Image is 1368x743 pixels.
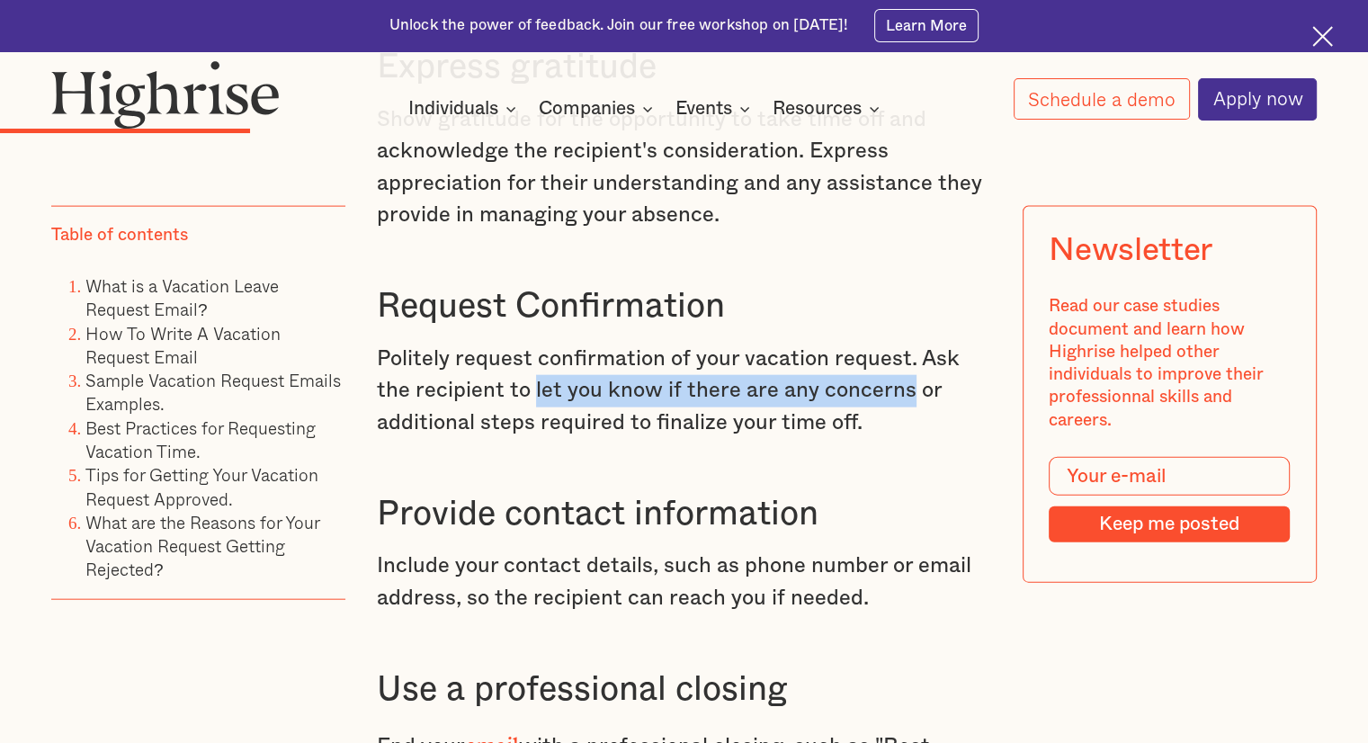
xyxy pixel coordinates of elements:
a: Best Practices for Requesting Vacation Time. [85,414,316,463]
div: Events [675,98,732,120]
p: Show gratitude for the opportunity to take time off and acknowledge the recipient's consideration... [377,104,991,233]
h3: Use a professional closing [377,668,991,712]
a: Apply now [1198,78,1317,121]
div: Individuals [408,98,498,120]
a: Schedule a demo [1014,78,1190,120]
a: What is a Vacation Leave Request Email? [85,272,279,321]
img: Highrise logo [51,60,280,130]
input: Your e-mail [1050,457,1291,496]
div: Resources [773,98,885,120]
a: Learn More [874,9,979,41]
p: Include your contact details, such as phone number or email address, so the recipient can reach y... [377,551,991,614]
a: What are the Reasons for Your Vacation Request Getting Rejected? [85,508,319,582]
div: Table of contents [51,223,188,246]
div: Newsletter [1050,232,1212,269]
div: Individuals [408,98,522,120]
h3: Request Confirmation [377,285,991,328]
p: Politely request confirmation of your vacation request. Ask the recipient to let you know if ther... [377,344,991,440]
a: Tips for Getting Your Vacation Request Approved. [85,461,318,511]
form: Modal Form [1050,457,1291,542]
div: Companies [539,98,658,120]
a: How To Write A Vacation Request Email [85,319,281,369]
div: Events [675,98,756,120]
input: Keep me posted [1050,506,1291,542]
a: Sample Vacation Request Emails Examples. [85,366,341,416]
div: Companies [539,98,635,120]
div: Unlock the power of feedback. Join our free workshop on [DATE]! [389,15,848,36]
div: Read our case studies document and learn how Highrise helped other individuals to improve their p... [1050,295,1291,432]
h3: Provide contact information [377,493,991,536]
div: Resources [773,98,862,120]
img: Cross icon [1312,26,1333,47]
